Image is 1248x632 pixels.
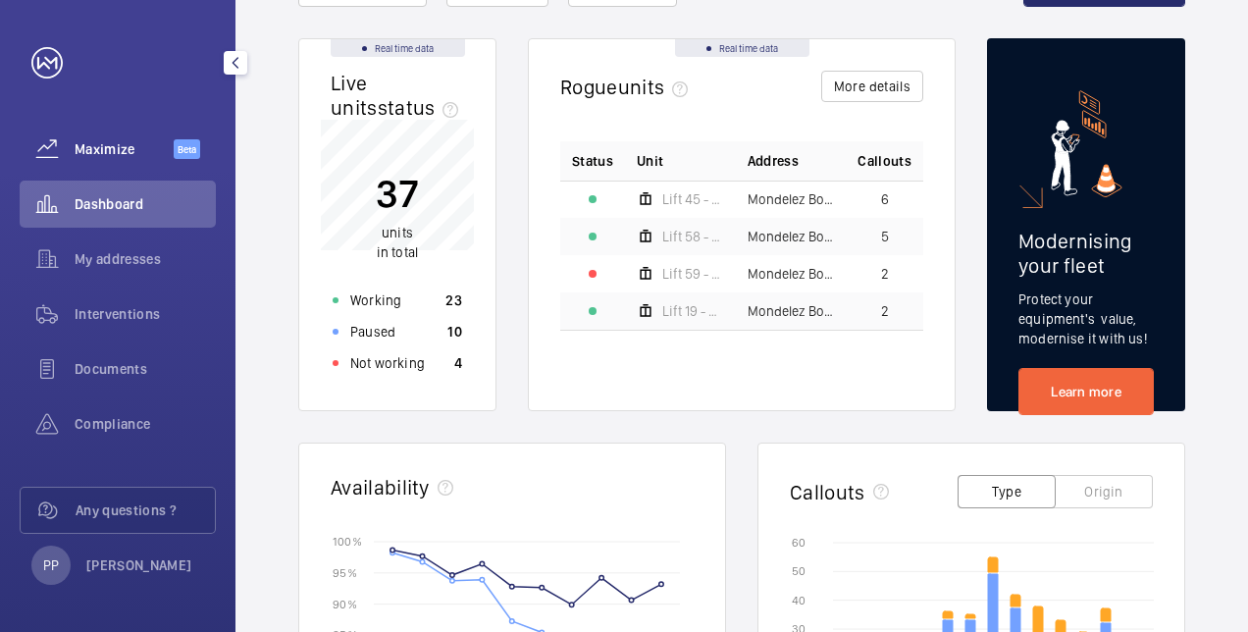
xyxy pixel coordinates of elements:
[75,414,216,434] span: Compliance
[572,151,613,171] p: Status
[790,480,865,504] h2: Callouts
[1018,229,1154,278] h2: Modernising your fleet
[331,71,466,120] h2: Live units
[75,194,216,214] span: Dashboard
[350,353,425,373] p: Not working
[376,169,419,218] p: 37
[76,500,215,520] span: Any questions ?
[1018,290,1154,348] p: Protect your equipment's value, modernise it with us!
[75,249,216,269] span: My addresses
[662,304,724,318] span: Lift 19 - Factory -Moulding 2
[958,475,1056,508] button: Type
[821,71,923,102] button: More details
[454,353,462,373] p: 4
[748,267,835,281] span: Mondelez Bournvile - [GEOGRAPHIC_DATA], [GEOGRAPHIC_DATA]
[662,267,724,281] span: Lift 59 - Factory - [GEOGRAPHIC_DATA]
[333,597,357,610] text: 90 %
[675,39,809,57] div: Real time data
[748,230,835,243] span: Mondelez Bournvile - [GEOGRAPHIC_DATA], [GEOGRAPHIC_DATA]
[376,223,419,262] p: in total
[618,75,697,99] span: units
[331,39,465,57] div: Real time data
[43,555,59,575] p: PP
[1051,90,1122,197] img: marketing-card.svg
[350,322,395,342] p: Paused
[560,75,696,99] h2: Rogue
[662,230,724,243] span: Lift 58 - Factory - [GEOGRAPHIC_DATA]
[331,475,430,500] h2: Availability
[792,594,806,607] text: 40
[748,192,835,206] span: Mondelez Bournvile - [GEOGRAPHIC_DATA], [GEOGRAPHIC_DATA]
[447,322,462,342] p: 10
[174,139,200,159] span: Beta
[1018,368,1154,415] a: Learn more
[662,192,724,206] span: Lift 45 - Factory - Moulding 2
[382,225,413,240] span: units
[1055,475,1153,508] button: Origin
[792,536,806,550] text: 60
[378,95,467,120] span: status
[333,565,357,579] text: 95 %
[881,230,889,243] span: 5
[881,192,889,206] span: 6
[748,151,799,171] span: Address
[637,151,663,171] span: Unit
[748,304,835,318] span: Mondelez Bournvile - [GEOGRAPHIC_DATA], [GEOGRAPHIC_DATA]
[86,555,192,575] p: [PERSON_NAME]
[445,290,462,310] p: 23
[881,267,889,281] span: 2
[75,139,174,159] span: Maximize
[333,534,362,548] text: 100 %
[75,359,216,379] span: Documents
[75,304,216,324] span: Interventions
[350,290,401,310] p: Working
[858,151,911,171] span: Callouts
[881,304,889,318] span: 2
[792,564,806,578] text: 50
